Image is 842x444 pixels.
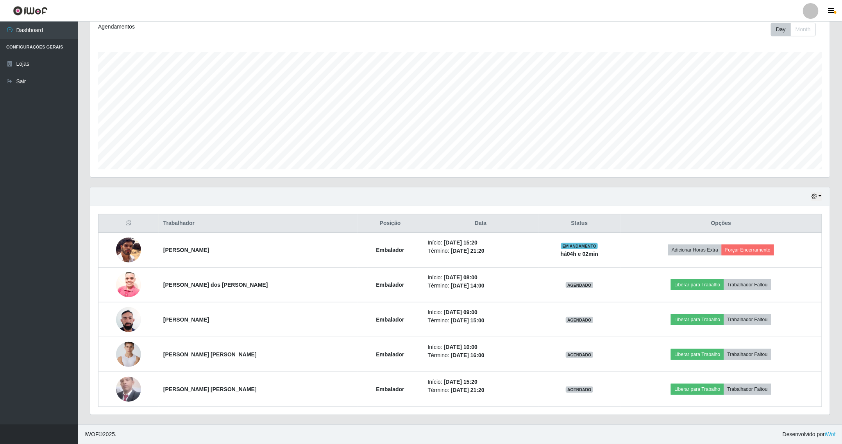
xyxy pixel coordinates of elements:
[538,214,620,233] th: Status
[724,384,771,395] button: Trabalhador Faltou
[561,251,599,257] strong: há 04 h e 02 min
[566,282,593,288] span: AGENDADO
[13,6,48,16] img: CoreUI Logo
[159,214,358,233] th: Trabalhador
[444,344,477,350] time: [DATE] 10:00
[451,352,484,358] time: [DATE] 16:00
[771,23,791,36] button: Day
[163,247,209,253] strong: [PERSON_NAME]
[671,384,724,395] button: Liberar para Trabalho
[428,386,534,394] li: Término:
[358,214,423,233] th: Posição
[724,314,771,325] button: Trabalhador Faltou
[163,386,257,392] strong: [PERSON_NAME] [PERSON_NAME]
[428,351,534,360] li: Término:
[163,316,209,323] strong: [PERSON_NAME]
[116,268,141,302] img: 1744125761618.jpeg
[671,314,724,325] button: Liberar para Trabalho
[376,316,404,323] strong: Embalador
[771,23,816,36] div: First group
[566,352,593,358] span: AGENDADO
[116,303,141,336] img: 1712425496230.jpeg
[423,214,538,233] th: Data
[428,308,534,316] li: Início:
[561,243,598,249] span: EM ANDAMENTO
[771,23,822,36] div: Toolbar with button groups
[783,430,836,439] span: Desenvolvido por
[451,248,484,254] time: [DATE] 21:20
[444,379,477,385] time: [DATE] 15:20
[451,317,484,324] time: [DATE] 15:00
[163,282,268,288] strong: [PERSON_NAME] dos [PERSON_NAME]
[376,386,404,392] strong: Embalador
[428,247,534,255] li: Término:
[724,279,771,290] button: Trabalhador Faltou
[376,351,404,358] strong: Embalador
[428,239,534,247] li: Início:
[566,317,593,323] span: AGENDADO
[428,282,534,290] li: Término:
[444,274,477,280] time: [DATE] 08:00
[428,343,534,351] li: Início:
[116,336,141,373] img: 1749143853518.jpeg
[724,349,771,360] button: Trabalhador Faltou
[451,282,484,289] time: [DATE] 14:00
[116,375,141,403] img: 1740078176473.jpeg
[825,431,836,437] a: iWof
[428,316,534,325] li: Término:
[444,239,477,246] time: [DATE] 15:20
[428,378,534,386] li: Início:
[116,237,141,262] img: 1734717801679.jpeg
[84,430,116,439] span: © 2025 .
[376,247,404,253] strong: Embalador
[668,244,722,255] button: Adicionar Horas Extra
[790,23,816,36] button: Month
[98,23,393,31] div: Agendamentos
[428,273,534,282] li: Início:
[671,279,724,290] button: Liberar para Trabalho
[444,309,477,315] time: [DATE] 09:00
[620,214,822,233] th: Opções
[163,351,257,358] strong: [PERSON_NAME] [PERSON_NAME]
[376,282,404,288] strong: Embalador
[671,349,724,360] button: Liberar para Trabalho
[722,244,774,255] button: Forçar Encerramento
[84,431,99,437] span: IWOF
[566,386,593,393] span: AGENDADO
[451,387,484,393] time: [DATE] 21:20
